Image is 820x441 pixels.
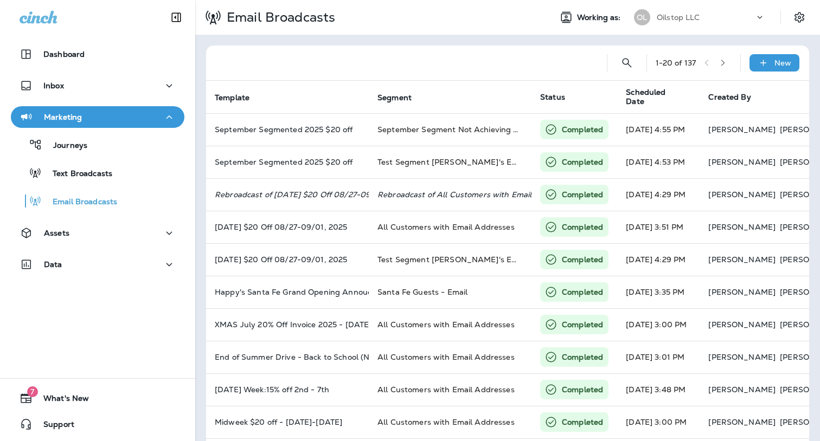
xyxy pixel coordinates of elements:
[215,353,360,361] p: End of Summer Drive - Back to School (No Discount)
[708,223,776,231] p: [PERSON_NAME]
[43,81,64,90] p: Inbox
[377,417,515,427] span: All Customers with Email Addresses
[562,189,603,200] p: Completed
[708,125,776,134] p: [PERSON_NAME]
[11,254,184,275] button: Data
[11,106,184,128] button: Marketing
[377,320,515,329] span: All Customers with Email Addresses
[708,158,776,166] p: [PERSON_NAME]
[617,243,700,276] td: [DATE] 4:29 PM
[708,255,776,264] p: [PERSON_NAME]
[790,8,809,27] button: Settings
[562,417,603,427] p: Completed
[11,161,184,184] button: Text Broadcasts
[215,125,360,134] p: September Segmented 2025 $20 off
[562,352,603,362] p: Completed
[215,320,360,329] p: XMAS July 20% Off Invoice 2025 - July 24-26
[161,7,191,28] button: Collapse Sidebar
[215,385,360,394] p: July 4th Week:15% off 2nd - 7th
[708,385,776,394] p: [PERSON_NAME]
[626,88,695,106] span: Scheduled Date
[377,93,426,102] span: Segment
[377,190,523,199] p: Rebroadcast of All Customers with Email Addresses
[617,211,700,243] td: [DATE] 3:51 PM
[377,93,412,102] span: Segment
[377,255,569,264] span: Test Segment Jay's Email Addresses
[377,157,569,167] span: Test Segment Jay's Email Addresses
[540,92,565,102] span: Status
[617,178,700,211] td: [DATE] 4:29 PM
[43,50,85,59] p: Dashboard
[562,157,603,167] p: Completed
[617,406,700,438] td: [DATE] 3:00 PM
[562,254,603,265] p: Completed
[617,341,700,373] td: [DATE] 3:01 PM
[44,113,82,121] p: Marketing
[377,222,515,232] span: All Customers with Email Addresses
[377,352,515,362] span: All Customers with Email Addresses
[215,255,360,264] p: Labor Day $20 Off 08/27-09/01, 2025
[708,320,776,329] p: [PERSON_NAME]
[617,373,700,406] td: [DATE] 3:48 PM
[377,287,467,297] span: Santa Fe Guests - Email
[215,288,360,296] p: Happy's Santa Fe Grand Opening Annoucement
[708,92,751,102] span: Created By
[215,158,360,166] p: September Segmented 2025 $20 off
[222,9,335,25] p: Email Broadcasts
[33,394,89,407] span: What's New
[562,384,603,395] p: Completed
[377,385,515,394] span: All Customers with Email Addresses
[656,59,696,67] div: 1 - 20 of 137
[11,75,184,96] button: Inbox
[215,223,360,231] p: Labor Day $20 Off 08/27-09/01, 2025
[11,222,184,244] button: Assets
[657,13,700,22] p: Oilstop LLC
[708,288,776,296] p: [PERSON_NAME]
[11,413,184,435] button: Support
[617,113,700,146] td: [DATE] 4:55 PM
[215,418,360,426] p: Midweek $20 off - June 25-26th 2025
[33,420,74,433] span: Support
[562,222,603,232] p: Completed
[44,229,69,237] p: Assets
[774,59,791,67] p: New
[11,190,184,212] button: Email Broadcasts
[42,197,117,207] p: Email Broadcasts
[577,13,623,22] span: Working as:
[11,43,184,65] button: Dashboard
[708,190,776,199] p: [PERSON_NAME]
[377,125,580,134] span: September Segment Not Achieving Goal 2025 - Email
[562,287,603,297] p: Completed
[562,319,603,330] p: Completed
[44,260,62,269] p: Data
[562,124,603,135] p: Completed
[708,418,776,426] p: [PERSON_NAME]
[215,93,249,102] span: Template
[42,169,112,179] p: Text Broadcasts
[617,146,700,178] td: [DATE] 4:53 PM
[617,276,700,308] td: [DATE] 3:35 PM
[11,387,184,409] button: 7What's New
[616,52,638,74] button: Search Email Broadcasts
[634,9,650,25] div: OL
[708,353,776,361] p: [PERSON_NAME]
[27,386,38,397] span: 7
[42,141,87,151] p: Journeys
[11,133,184,156] button: Journeys
[617,308,700,341] td: [DATE] 3:00 PM
[215,190,360,199] p: Rebroadcast of Labor Day $20 Off 08/27-09/01, 2025 Copy
[215,93,264,102] span: Template
[626,88,681,106] span: Scheduled Date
